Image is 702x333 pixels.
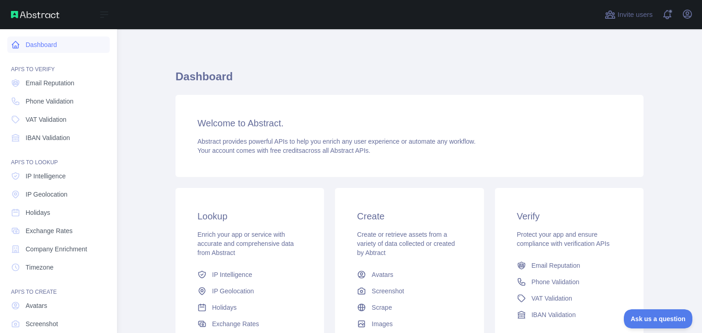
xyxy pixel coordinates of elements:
span: Holidays [212,303,237,312]
span: Abstract provides powerful APIs to help you enrich any user experience or automate any workflow. [197,138,476,145]
a: Avatars [353,266,465,283]
span: Avatars [372,270,393,279]
a: Email Reputation [7,75,110,91]
span: VAT Validation [532,294,572,303]
a: Timezone [7,259,110,276]
span: Email Reputation [532,261,580,270]
h1: Dashboard [175,69,643,91]
a: IP Intelligence [194,266,306,283]
button: Invite users [603,7,654,22]
span: IP Intelligence [212,270,252,279]
div: API'S TO VERIFY [7,55,110,73]
span: Create or retrieve assets from a variety of data collected or created by Abtract [357,231,455,256]
span: IP Geolocation [26,190,68,199]
span: Timezone [26,263,53,272]
a: Phone Validation [7,93,110,109]
iframe: Toggle Customer Support [624,309,693,328]
a: Company Enrichment [7,241,110,257]
span: Email Reputation [26,78,74,88]
a: VAT Validation [7,111,110,128]
span: Exchange Rates [26,226,73,235]
a: Screenshot [7,316,110,332]
span: IBAN Validation [26,133,70,142]
a: Screenshot [353,283,465,299]
a: IP Geolocation [194,283,306,299]
h3: Verify [517,210,622,223]
div: API'S TO LOOKUP [7,148,110,166]
span: IP Geolocation [212,286,254,296]
span: Company Enrichment [26,245,87,254]
h3: Create [357,210,462,223]
h3: Welcome to Abstract. [197,117,622,130]
span: IBAN Validation [532,310,576,319]
a: IBAN Validation [7,130,110,146]
a: Images [353,316,465,332]
span: Screenshot [26,319,58,328]
span: Exchange Rates [212,319,259,328]
a: Avatars [7,297,110,314]
a: Holidays [194,299,306,316]
a: Exchange Rates [7,223,110,239]
a: VAT Validation [513,290,625,307]
a: Exchange Rates [194,316,306,332]
span: Phone Validation [532,277,580,286]
a: Phone Validation [513,274,625,290]
span: Screenshot [372,286,404,296]
span: free credits [270,147,302,154]
a: Scrape [353,299,465,316]
span: Avatars [26,301,47,310]
a: Holidays [7,204,110,221]
span: Scrape [372,303,392,312]
span: Images [372,319,393,328]
span: Holidays [26,208,50,217]
a: Dashboard [7,36,110,53]
span: Protect your app and ensure compliance with verification APIs [517,231,610,247]
span: Invite users [617,10,653,20]
span: IP Intelligence [26,172,66,181]
a: IP Geolocation [7,186,110,203]
a: IBAN Validation [513,307,625,323]
img: Abstract API [11,11,59,18]
span: Your account comes with across all Abstract APIs. [197,147,370,154]
h3: Lookup [197,210,302,223]
span: Phone Validation [26,97,74,106]
a: Email Reputation [513,257,625,274]
span: VAT Validation [26,115,66,124]
a: IP Intelligence [7,168,110,184]
span: Enrich your app or service with accurate and comprehensive data from Abstract [197,231,294,256]
div: API'S TO CREATE [7,277,110,296]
